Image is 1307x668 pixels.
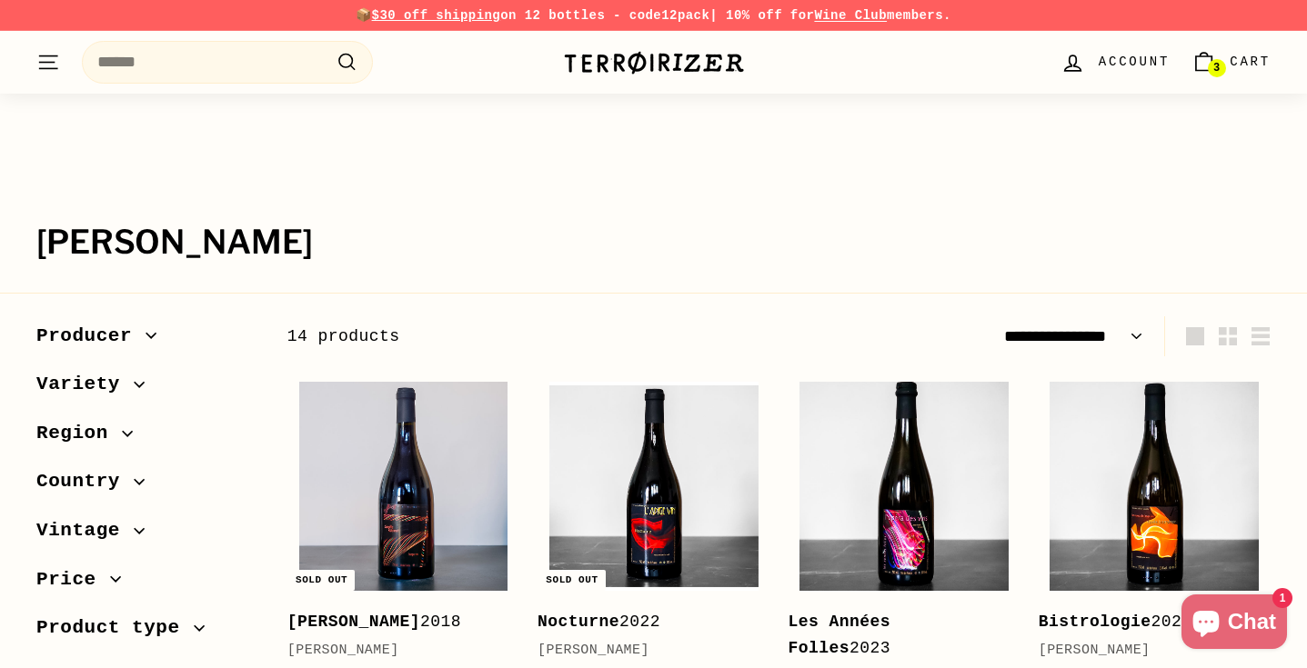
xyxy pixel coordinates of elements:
[814,8,887,23] a: Wine Club
[788,609,1001,662] div: 2023
[36,613,194,643] span: Product type
[538,613,619,631] b: Nocturne
[538,609,751,635] div: 2022
[36,418,122,449] span: Region
[1050,35,1181,89] a: Account
[788,613,890,657] b: Les Années Folles
[288,570,355,591] div: Sold out
[287,609,501,635] div: 2018
[36,515,134,546] span: Vintage
[1039,613,1151,631] b: Bistrologie
[372,8,501,23] span: $30 off shipping
[1213,62,1220,75] span: 3
[287,613,420,631] b: [PERSON_NAME]
[36,560,258,609] button: Price
[36,316,258,365] button: Producer
[36,321,146,352] span: Producer
[36,462,258,511] button: Country
[661,8,709,23] strong: 12pack
[1181,35,1282,89] a: Cart
[1230,52,1271,72] span: Cart
[36,608,258,657] button: Product type
[36,5,1271,25] p: 📦 on 12 bottles - code | 10% off for members.
[1176,594,1292,653] inbox-online-store-chat: Shopify online store chat
[36,414,258,463] button: Region
[36,364,258,414] button: Variety
[1039,609,1252,635] div: 2022
[287,324,779,350] div: 14 products
[1039,640,1252,662] div: [PERSON_NAME]
[538,570,605,591] div: Sold out
[36,369,134,400] span: Variety
[1099,52,1170,72] span: Account
[36,224,1271,261] h1: [PERSON_NAME]
[36,564,110,595] span: Price
[538,640,751,662] div: [PERSON_NAME]
[36,511,258,560] button: Vintage
[287,640,501,662] div: [PERSON_NAME]
[36,466,134,497] span: Country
